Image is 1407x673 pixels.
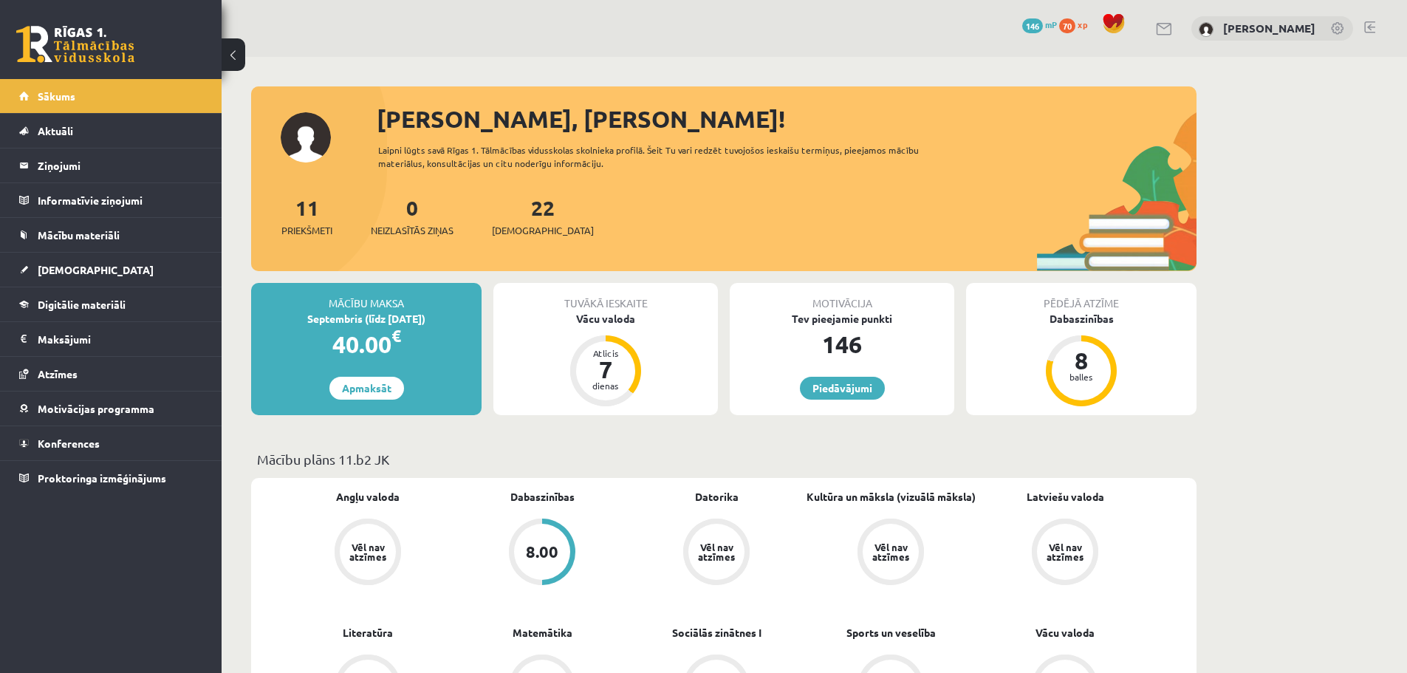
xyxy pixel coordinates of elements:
[1022,18,1057,30] a: 146 mP
[19,426,203,460] a: Konferences
[281,223,332,238] span: Priekšmeti
[257,449,1191,469] p: Mācību plāns 11.b2 JK
[493,283,718,311] div: Tuvākā ieskaite
[1059,372,1103,381] div: balles
[1059,349,1103,372] div: 8
[1027,489,1104,505] a: Latviešu valoda
[526,544,558,560] div: 8.00
[583,349,628,358] div: Atlicis
[19,322,203,356] a: Maksājumi
[455,519,629,588] a: 8.00
[493,311,718,409] a: Vācu valoda Atlicis 7 dienas
[343,625,393,640] a: Literatūra
[38,124,73,137] span: Aktuāli
[281,519,455,588] a: Vēl nav atzīmes
[730,311,954,327] div: Tev pieejamie punkti
[19,183,203,217] a: Informatīvie ziņojumi
[38,322,203,356] legend: Maksājumi
[378,143,945,170] div: Laipni lūgts savā Rīgas 1. Tālmācības vidusskolas skolnieka profilā. Šeit Tu vari redzēt tuvojošo...
[336,489,400,505] a: Angļu valoda
[672,625,761,640] a: Sociālās zinātnes I
[583,358,628,381] div: 7
[19,148,203,182] a: Ziņojumi
[329,377,404,400] a: Apmaksāt
[696,542,737,561] div: Vēl nav atzīmes
[19,218,203,252] a: Mācību materiāli
[1199,22,1213,37] img: Markuss Orlovs
[19,287,203,321] a: Digitālie materiāli
[251,311,482,327] div: Septembris (līdz [DATE])
[19,357,203,391] a: Atzīmes
[966,311,1197,409] a: Dabaszinības 8 balles
[19,392,203,426] a: Motivācijas programma
[966,283,1197,311] div: Pēdējā atzīme
[807,489,976,505] a: Kultūra un māksla (vizuālā māksla)
[19,114,203,148] a: Aktuāli
[1045,18,1057,30] span: mP
[38,148,203,182] legend: Ziņojumi
[1223,21,1315,35] a: [PERSON_NAME]
[391,325,401,346] span: €
[38,471,166,485] span: Proktoringa izmēģinājums
[804,519,978,588] a: Vēl nav atzīmes
[846,625,936,640] a: Sports un veselība
[251,283,482,311] div: Mācību maksa
[38,183,203,217] legend: Informatīvie ziņojumi
[347,542,388,561] div: Vēl nav atzīmes
[1059,18,1095,30] a: 70 xp
[730,327,954,362] div: 146
[19,79,203,113] a: Sākums
[492,223,594,238] span: [DEMOGRAPHIC_DATA]
[38,228,120,242] span: Mācību materiāli
[38,298,126,311] span: Digitālie materiāli
[377,101,1197,137] div: [PERSON_NAME], [PERSON_NAME]!
[371,223,453,238] span: Neizlasītās ziņas
[16,26,134,63] a: Rīgas 1. Tālmācības vidusskola
[1078,18,1087,30] span: xp
[38,367,78,380] span: Atzīmes
[19,461,203,495] a: Proktoringa izmēģinājums
[492,194,594,238] a: 22[DEMOGRAPHIC_DATA]
[1022,18,1043,33] span: 146
[513,625,572,640] a: Matemātika
[583,381,628,390] div: dienas
[978,519,1152,588] a: Vēl nav atzīmes
[629,519,804,588] a: Vēl nav atzīmes
[38,89,75,103] span: Sākums
[966,311,1197,327] div: Dabaszinības
[19,253,203,287] a: [DEMOGRAPHIC_DATA]
[510,489,575,505] a: Dabaszinības
[371,194,453,238] a: 0Neizlasītās ziņas
[1059,18,1075,33] span: 70
[38,263,154,276] span: [DEMOGRAPHIC_DATA]
[493,311,718,327] div: Vācu valoda
[1035,625,1095,640] a: Vācu valoda
[38,437,100,450] span: Konferences
[730,283,954,311] div: Motivācija
[800,377,885,400] a: Piedāvājumi
[695,489,739,505] a: Datorika
[281,194,332,238] a: 11Priekšmeti
[1044,542,1086,561] div: Vēl nav atzīmes
[251,327,482,362] div: 40.00
[38,402,154,415] span: Motivācijas programma
[870,542,911,561] div: Vēl nav atzīmes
